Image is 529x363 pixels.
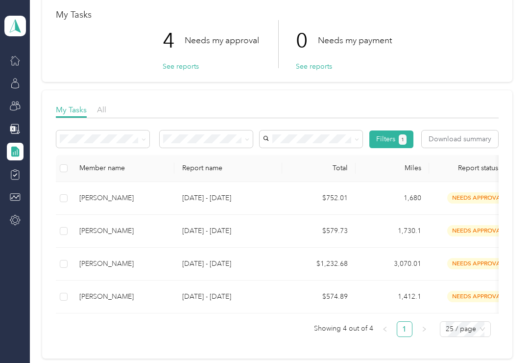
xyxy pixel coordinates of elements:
button: See reports [296,61,332,72]
span: Report status [437,164,519,172]
span: My Tasks [56,105,87,114]
td: $752.01 [282,182,356,215]
p: 4 [163,20,185,61]
div: Miles [363,164,421,172]
span: needs approval [447,291,509,302]
td: 1,412.1 [356,281,429,313]
td: 1,730.1 [356,215,429,248]
p: [DATE] - [DATE] [182,291,274,302]
iframe: Everlance-gr Chat Button Frame [474,308,529,363]
span: All [97,105,106,114]
div: [PERSON_NAME] [79,226,167,236]
div: [PERSON_NAME] [79,291,167,302]
h1: My Tasks [56,10,499,20]
td: $579.73 [282,215,356,248]
td: $574.89 [282,281,356,313]
p: [DATE] - [DATE] [182,259,274,269]
p: Needs my payment [318,34,392,47]
th: Report name [174,155,282,182]
p: 0 [296,20,318,61]
span: 25 / page [446,322,485,337]
button: right [416,321,432,337]
th: Member name [72,155,174,182]
div: Total [290,164,348,172]
span: needs approval [447,225,509,236]
p: [DATE] - [DATE] [182,193,274,204]
span: right [421,326,427,332]
div: [PERSON_NAME] [79,259,167,269]
span: Showing 4 out of 4 [314,321,373,336]
button: Download summary [422,130,498,148]
p: Needs my approval [185,34,259,47]
td: 1,680 [356,182,429,215]
li: Previous Page [377,321,393,337]
button: left [377,321,393,337]
div: Member name [79,164,167,172]
p: [DATE] - [DATE] [182,226,274,236]
span: needs approval [447,192,509,204]
a: 1 [397,322,412,337]
div: [PERSON_NAME] [79,193,167,204]
div: Page Size [440,321,491,337]
button: Filters1 [369,130,414,148]
td: $1,232.68 [282,248,356,281]
li: Next Page [416,321,432,337]
span: 1 [401,135,404,144]
button: 1 [399,134,407,145]
li: 1 [397,321,412,337]
span: left [382,326,388,332]
td: 3,070.01 [356,248,429,281]
button: See reports [163,61,199,72]
span: needs approval [447,258,509,269]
